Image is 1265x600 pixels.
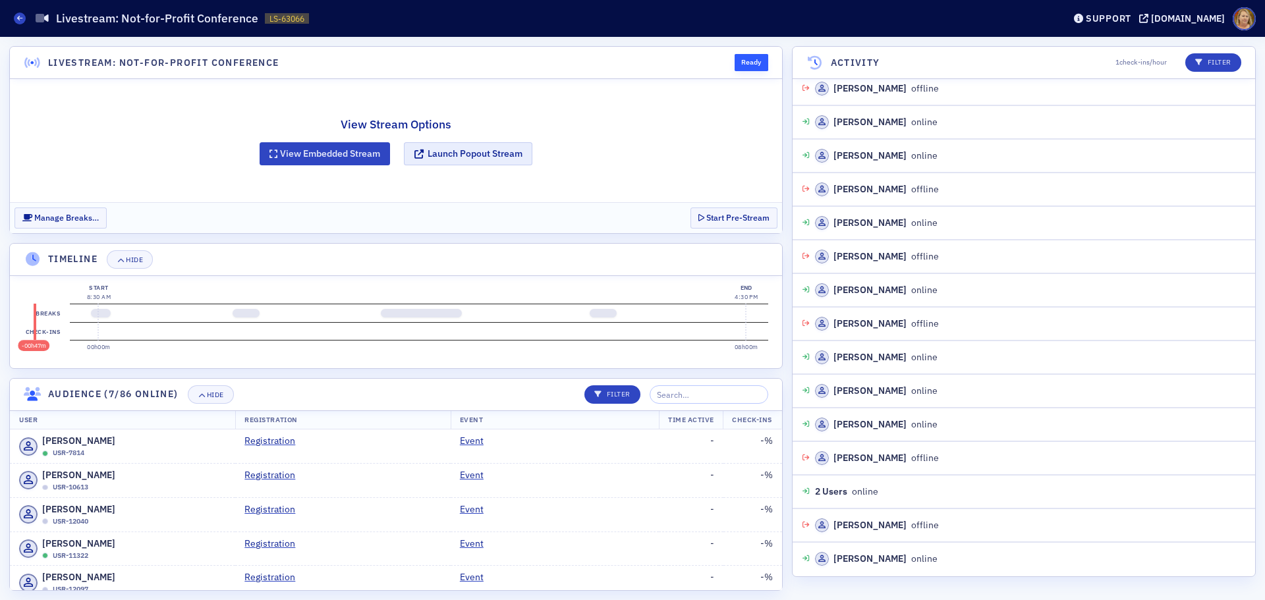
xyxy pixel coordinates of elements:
[42,503,115,516] span: [PERSON_NAME]
[235,410,451,430] th: Registration
[815,149,938,163] div: online
[833,149,907,163] div: [PERSON_NAME]
[833,115,907,129] div: [PERSON_NAME]
[815,82,939,95] div: offline
[42,434,115,448] span: [PERSON_NAME]
[460,503,493,516] a: Event
[815,250,939,263] div: offline
[833,518,907,532] div: [PERSON_NAME]
[56,11,258,26] h1: Livestream: Not-for-Profit Conference
[460,468,493,482] a: Event
[659,497,723,532] td: -
[188,385,234,404] button: Hide
[650,385,768,404] input: Search…
[48,252,98,266] h4: Timeline
[815,317,939,331] div: offline
[723,566,782,600] td: - %
[723,410,781,430] th: Check-Ins
[815,216,938,230] div: online
[1151,13,1225,24] div: [DOMAIN_NAME]
[42,450,48,456] div: Online
[833,216,907,230] div: [PERSON_NAME]
[815,418,938,431] div: online
[833,250,907,263] div: [PERSON_NAME]
[22,342,46,349] time: -00h47m
[244,503,305,516] a: Registration
[23,323,63,341] label: Check-ins
[815,384,938,398] div: online
[42,537,115,551] span: [PERSON_NAME]
[260,142,390,165] button: View Embedded Stream
[87,283,111,292] div: Start
[833,182,907,196] div: [PERSON_NAME]
[833,82,907,95] div: [PERSON_NAME]
[659,464,723,498] td: -
[404,142,532,165] button: Launch Popout Stream
[735,54,768,71] div: Ready
[34,304,63,323] label: Breaks
[14,207,107,228] button: Manage Breaks…
[815,115,938,129] div: online
[833,384,907,398] div: [PERSON_NAME]
[460,570,493,584] a: Event
[207,391,224,398] div: Hide
[87,343,111,350] time: 00h00m
[42,553,48,559] div: Online
[833,283,907,297] div: [PERSON_NAME]
[659,566,723,600] td: -
[53,482,88,493] span: USR-10613
[460,537,493,551] a: Event
[815,182,939,196] div: offline
[53,584,88,595] span: USR-12097
[723,429,782,463] td: - %
[269,13,304,24] span: LS-63066
[42,485,48,491] div: Offline
[48,56,279,70] h4: Livestream: Not-for-Profit Conference
[42,468,115,482] span: [PERSON_NAME]
[723,464,782,498] td: - %
[244,434,305,448] a: Registration
[48,387,179,401] h4: Audience (7/86 online)
[815,485,847,499] span: 2 Users
[584,385,640,404] button: Filter
[87,293,111,300] time: 8:30 AM
[852,485,878,499] span: online
[690,207,777,228] button: Start Pre-Stream
[1195,57,1231,68] p: Filter
[42,570,115,584] span: [PERSON_NAME]
[53,551,88,561] span: USR-11322
[42,518,48,524] div: Offline
[815,518,939,532] div: offline
[126,256,143,263] div: Hide
[594,389,631,400] p: Filter
[1185,53,1241,72] button: Filter
[831,56,880,70] h4: Activity
[659,532,723,566] td: -
[53,516,88,527] span: USR-12040
[659,429,723,463] td: -
[10,410,235,430] th: User
[659,410,723,430] th: Time Active
[833,552,907,566] div: [PERSON_NAME]
[1139,14,1229,23] button: [DOMAIN_NAME]
[107,250,153,269] button: Hide
[244,570,305,584] a: Registration
[42,587,48,593] div: Offline
[260,116,532,133] h2: View Stream Options
[1086,13,1131,24] div: Support
[460,434,493,448] a: Event
[815,451,939,465] div: offline
[815,350,938,364] div: online
[815,283,938,297] div: online
[735,283,758,292] div: End
[815,552,938,566] div: online
[53,448,84,458] span: USR-7814
[244,468,305,482] a: Registration
[833,451,907,465] div: [PERSON_NAME]
[723,497,782,532] td: - %
[735,293,758,300] time: 4:30 PM
[833,317,907,331] div: [PERSON_NAME]
[1233,7,1256,30] span: Profile
[244,537,305,551] a: Registration
[1115,57,1167,68] span: 1 check-ins/hour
